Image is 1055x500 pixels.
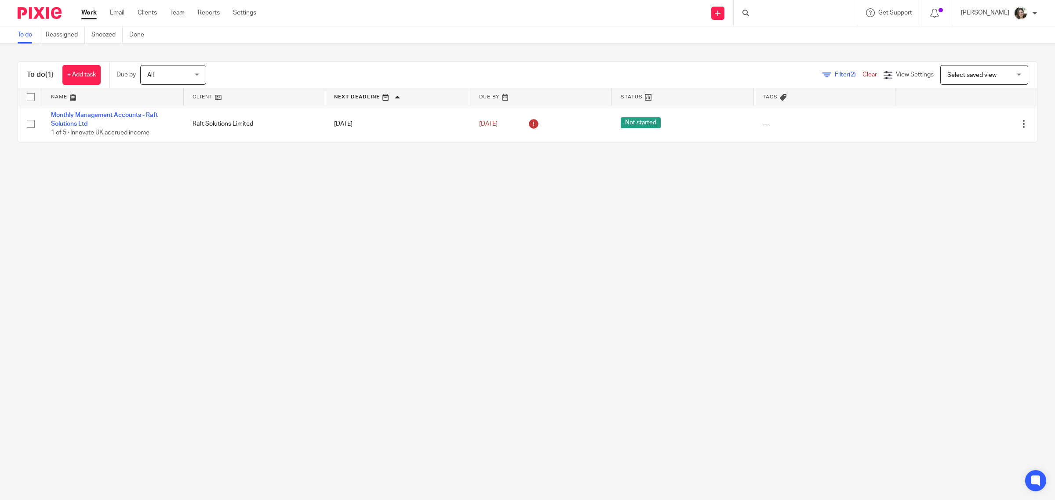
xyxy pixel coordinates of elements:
[91,26,123,43] a: Snoozed
[138,8,157,17] a: Clients
[233,8,256,17] a: Settings
[18,7,62,19] img: Pixie
[18,26,39,43] a: To do
[184,106,325,142] td: Raft Solutions Limited
[621,117,661,128] span: Not started
[81,8,97,17] a: Work
[896,72,934,78] span: View Settings
[878,10,912,16] span: Get Support
[116,70,136,79] p: Due by
[835,72,862,78] span: Filter
[849,72,856,78] span: (2)
[198,8,220,17] a: Reports
[763,120,887,128] div: ---
[1014,6,1028,20] img: barbara-raine-.jpg
[170,8,185,17] a: Team
[45,71,54,78] span: (1)
[46,26,85,43] a: Reassigned
[62,65,101,85] a: + Add task
[479,121,498,127] span: [DATE]
[947,72,997,78] span: Select saved view
[129,26,151,43] a: Done
[51,130,149,136] span: 1 of 5 · Innovate UK accrued income
[763,94,778,99] span: Tags
[147,72,154,78] span: All
[27,70,54,80] h1: To do
[961,8,1009,17] p: [PERSON_NAME]
[862,72,877,78] a: Clear
[325,106,470,142] td: [DATE]
[51,112,158,127] a: Monthly Management Accounts - Raft Solutions Ltd
[110,8,124,17] a: Email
